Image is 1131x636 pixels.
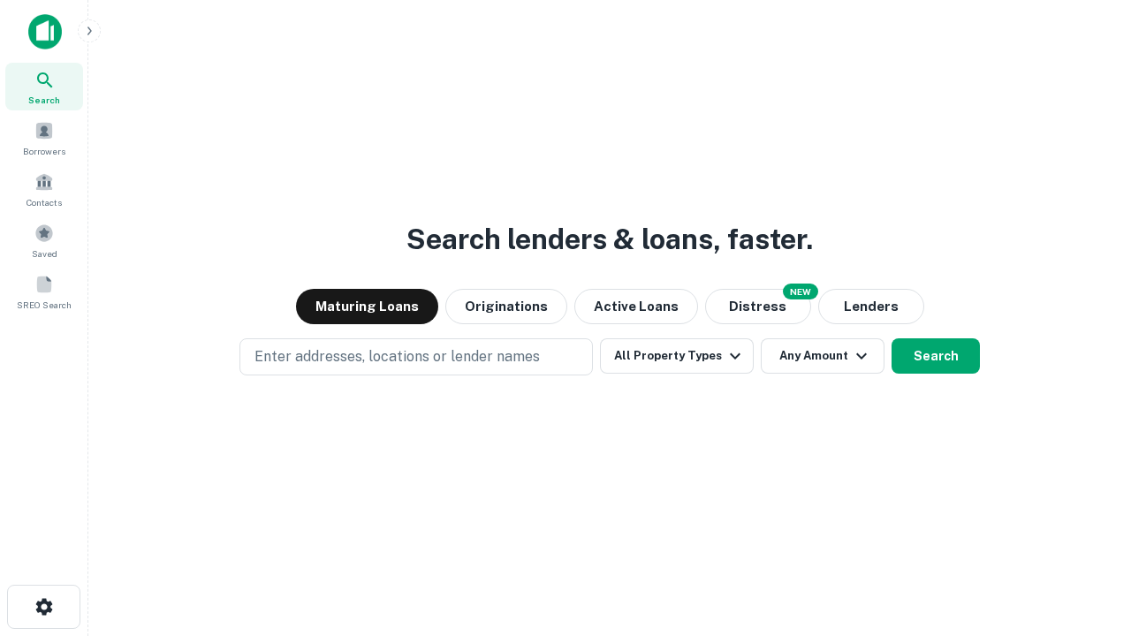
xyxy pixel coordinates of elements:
[5,63,83,110] a: Search
[574,289,698,324] button: Active Loans
[23,144,65,158] span: Borrowers
[892,338,980,374] button: Search
[600,338,754,374] button: All Property Types
[1043,495,1131,579] iframe: Chat Widget
[406,218,813,261] h3: Search lenders & loans, faster.
[5,268,83,315] a: SREO Search
[27,195,62,209] span: Contacts
[5,114,83,162] a: Borrowers
[17,298,72,312] span: SREO Search
[783,284,818,299] div: NEW
[239,338,593,375] button: Enter addresses, locations or lender names
[254,346,540,367] p: Enter addresses, locations or lender names
[28,93,60,107] span: Search
[296,289,438,324] button: Maturing Loans
[761,338,884,374] button: Any Amount
[445,289,567,324] button: Originations
[5,165,83,213] a: Contacts
[28,14,62,49] img: capitalize-icon.png
[705,289,811,324] button: Search distressed loans with lien and other non-mortgage details.
[5,216,83,264] a: Saved
[32,246,57,261] span: Saved
[818,289,924,324] button: Lenders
